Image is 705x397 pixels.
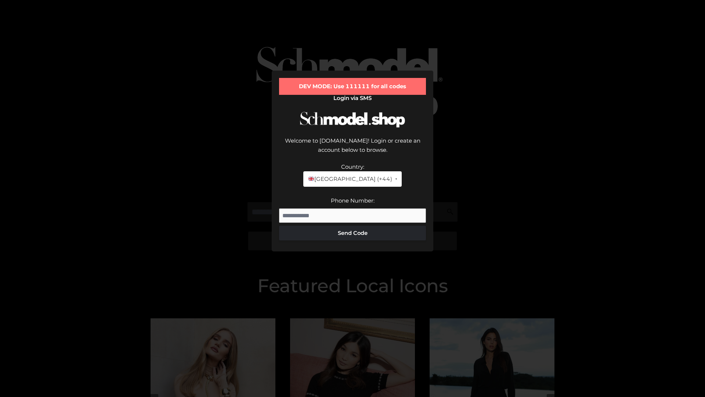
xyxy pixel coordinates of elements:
span: [GEOGRAPHIC_DATA] (+44) [308,174,392,184]
img: 🇬🇧 [308,176,314,182]
div: DEV MODE: Use 111111 for all codes [279,78,426,95]
button: Send Code [279,226,426,240]
img: Schmodel Logo [297,105,408,134]
label: Country: [341,163,364,170]
h2: Login via SMS [279,95,426,101]
div: Welcome to [DOMAIN_NAME]! Login or create an account below to browse. [279,136,426,162]
label: Phone Number: [331,197,375,204]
